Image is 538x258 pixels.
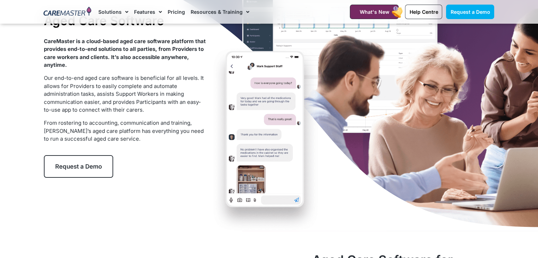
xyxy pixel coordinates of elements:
span: Request a Demo [450,9,490,15]
a: Help Centre [405,5,442,19]
span: Help Centre [409,9,438,15]
img: CareMaster Logo [44,7,91,17]
span: Request a Demo [55,163,102,170]
span: What's New [359,9,389,15]
a: What's New [350,5,399,19]
a: Request a Demo [446,5,494,19]
strong: CareMaster is a cloud-based aged care software platform that provides end-to-end solutions to all... [44,38,206,69]
span: Our end-to-end aged care software is beneficial for all levels. It allows for Providers to easily... [44,75,204,113]
span: From rostering to accounting, communication and training, [PERSON_NAME]’s aged care platform has ... [44,119,204,142]
a: Request a Demo [44,155,113,178]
